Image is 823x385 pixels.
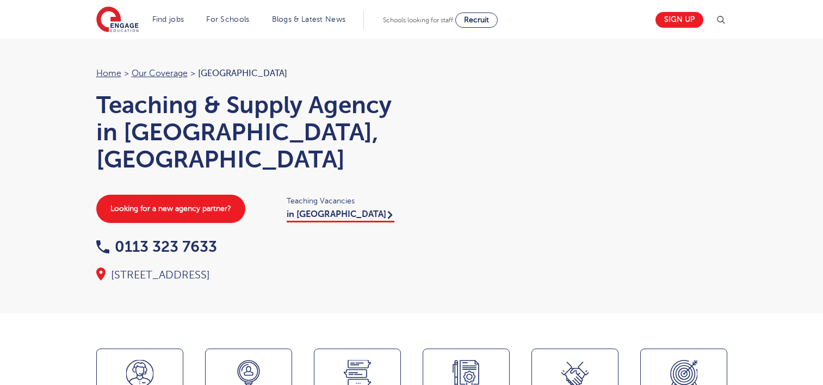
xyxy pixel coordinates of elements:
span: > [124,69,129,78]
a: 0113 323 7633 [96,238,217,255]
img: Engage Education [96,7,139,34]
a: For Schools [206,15,249,23]
span: Schools looking for staff [383,16,453,24]
a: Home [96,69,121,78]
a: Blogs & Latest News [272,15,346,23]
h1: Teaching & Supply Agency in [GEOGRAPHIC_DATA], [GEOGRAPHIC_DATA] [96,91,401,173]
a: Our coverage [132,69,188,78]
a: Looking for a new agency partner? [96,195,245,223]
a: Find jobs [152,15,184,23]
a: Sign up [655,12,703,28]
span: Recruit [464,16,489,24]
span: Teaching Vacancies [287,195,401,207]
a: Recruit [455,13,498,28]
a: in [GEOGRAPHIC_DATA] [287,209,394,222]
nav: breadcrumb [96,66,401,80]
div: [STREET_ADDRESS] [96,268,401,283]
span: > [190,69,195,78]
span: [GEOGRAPHIC_DATA] [198,69,287,78]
